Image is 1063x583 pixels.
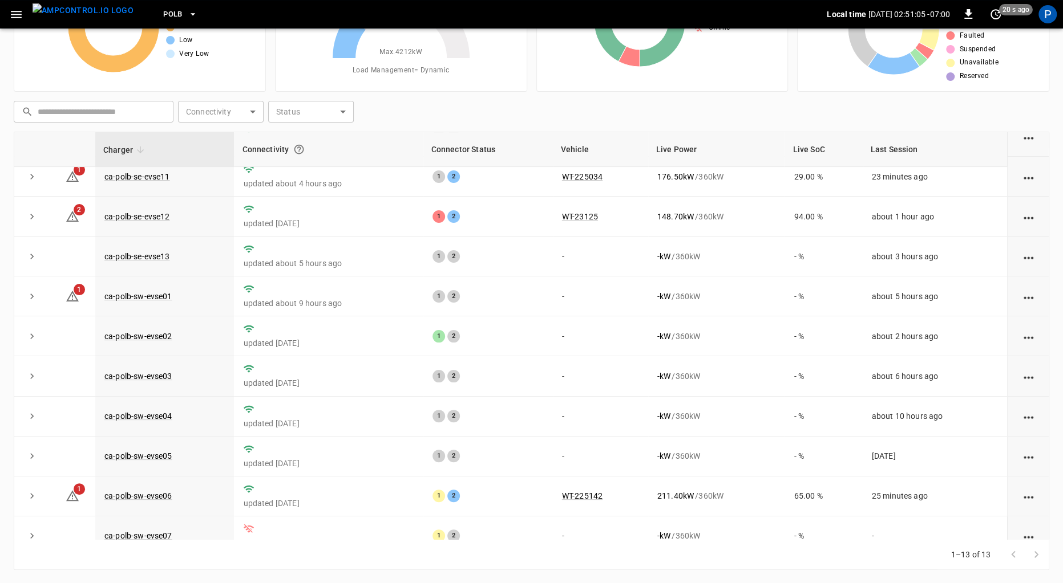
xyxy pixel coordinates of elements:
[23,447,41,464] button: expand row
[987,5,1005,23] button: set refresh interval
[785,132,862,167] th: Live SoC
[785,157,862,197] td: 29.00 %
[447,250,460,263] div: 2
[433,290,445,303] div: 1
[353,65,450,76] span: Load Management = Dynamic
[657,251,670,262] p: - kW
[657,490,694,502] p: 211.40 kW
[104,252,170,261] a: ca-polb-se-evse13
[959,44,996,55] span: Suspended
[243,218,414,229] p: updated [DATE]
[1021,211,1036,222] div: action cell options
[179,35,192,46] span: Low
[785,276,862,316] td: - %
[785,237,862,276] td: - %
[553,437,648,476] td: -
[66,291,79,300] a: 1
[447,370,460,382] div: 2
[959,71,988,82] span: Reserved
[553,276,648,316] td: -
[243,337,414,349] p: updated [DATE]
[74,483,85,495] span: 1
[657,530,776,541] div: / 360 kW
[827,9,866,20] p: Local time
[1021,251,1036,262] div: action cell options
[104,292,172,301] a: ca-polb-sw-evse01
[1021,131,1036,142] div: action cell options
[447,290,460,303] div: 2
[657,291,670,302] p: - kW
[1021,291,1036,302] div: action cell options
[562,172,603,181] a: WT-225034
[242,139,415,160] div: Connectivity
[863,276,1007,316] td: about 5 hours ago
[23,248,41,265] button: expand row
[999,4,1033,15] span: 20 s ago
[66,211,79,221] a: 2
[23,208,41,225] button: expand row
[553,356,648,396] td: -
[104,332,172,341] a: ca-polb-sw-evse02
[657,171,776,182] div: / 360 kW
[863,237,1007,276] td: about 3 hours ago
[104,372,172,381] a: ca-polb-sw-evse03
[863,132,1007,167] th: Last Session
[447,529,460,542] div: 2
[657,450,670,462] p: - kW
[243,458,414,469] p: updated [DATE]
[657,331,776,342] div: / 360 kW
[657,211,776,222] div: / 360 kW
[74,284,85,295] span: 1
[433,370,445,382] div: 1
[23,368,41,385] button: expand row
[433,529,445,542] div: 1
[657,291,776,302] div: / 360 kW
[657,331,670,342] p: - kW
[863,516,1007,556] td: -
[863,356,1007,396] td: about 6 hours ago
[863,437,1007,476] td: [DATE]
[33,3,134,18] img: ampcontrol.io logo
[648,132,785,167] th: Live Power
[553,237,648,276] td: -
[179,48,209,60] span: Very Low
[74,164,85,176] span: 1
[447,330,460,343] div: 2
[863,316,1007,356] td: about 2 hours ago
[657,251,776,262] div: / 360 kW
[785,397,862,437] td: - %
[104,531,172,540] a: ca-polb-sw-evse07
[23,407,41,425] button: expand row
[785,356,862,396] td: - %
[23,328,41,345] button: expand row
[657,370,670,382] p: - kW
[1021,331,1036,342] div: action cell options
[868,9,950,20] p: [DATE] 02:51:05 -07:00
[959,30,984,42] span: Faulted
[657,171,694,182] p: 176.50 kW
[959,57,998,68] span: Unavailable
[379,47,422,58] span: Max. 4212 kW
[163,8,183,21] span: PoLB
[863,157,1007,197] td: 23 minutes ago
[23,527,41,544] button: expand row
[1021,171,1036,182] div: action cell options
[1021,450,1036,462] div: action cell options
[23,288,41,305] button: expand row
[243,537,414,549] p: updated [DATE]
[562,212,598,221] a: WT-23125
[447,410,460,422] div: 2
[423,132,553,167] th: Connector Status
[433,330,445,343] div: 1
[104,172,170,181] a: ca-polb-se-evse11
[657,370,776,382] div: / 360 kW
[74,204,85,215] span: 2
[243,297,414,309] p: updated about 9 hours ago
[433,210,445,223] div: 1
[104,451,172,460] a: ca-polb-sw-evse05
[951,549,991,560] p: 1–13 of 13
[66,172,79,181] a: 1
[104,411,172,421] a: ca-polb-sw-evse04
[657,450,776,462] div: / 360 kW
[562,491,603,500] a: WT-225142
